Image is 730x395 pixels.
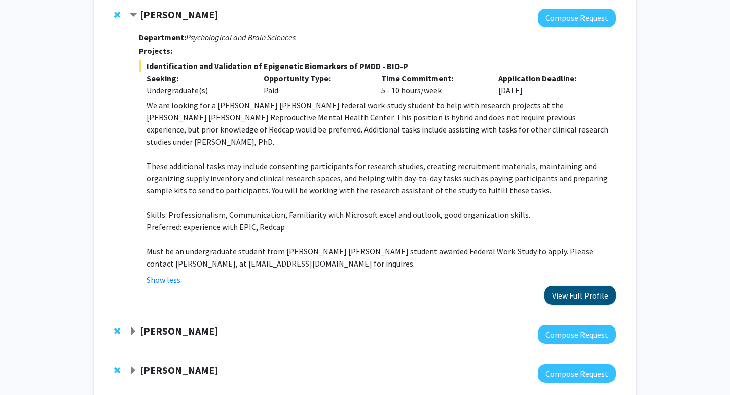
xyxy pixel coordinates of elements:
p: Must be an undergraduate student from [PERSON_NAME] [PERSON_NAME] student awarded Federal Work-St... [147,245,616,270]
span: Contract Victoria Paone Bookmark [129,11,137,19]
p: Preferred: experience with EPIC, Redcap [147,221,616,233]
p: Opportunity Type: [264,72,366,84]
p: We are looking for a [PERSON_NAME] [PERSON_NAME] federal work-study student to help with research... [147,99,616,148]
span: Expand Andrew Cosgarea Bookmark [129,327,137,336]
p: Seeking: [147,72,249,84]
button: Compose Request to Andrew Cosgarea [538,325,616,344]
p: Time Commitment: [381,72,484,84]
span: Remove Victoria Paone from bookmarks [114,11,120,19]
i: Psychological and Brain Sciences [186,32,296,42]
p: Application Deadline: [498,72,601,84]
strong: [PERSON_NAME] [140,364,218,376]
div: [DATE] [491,72,608,96]
div: Paid [256,72,374,96]
iframe: Chat [8,349,43,387]
strong: [PERSON_NAME] [140,324,218,337]
span: Remove Valina Dawson from bookmarks [114,366,120,374]
strong: Department: [139,32,186,42]
button: Compose Request to Victoria Paone [538,9,616,27]
button: View Full Profile [544,286,616,305]
button: Compose Request to Valina Dawson [538,364,616,383]
strong: [PERSON_NAME] [140,8,218,21]
button: Show less [147,274,180,286]
div: Undergraduate(s) [147,84,249,96]
p: These additional tasks may include consenting participants for research studies, creating recruit... [147,160,616,196]
div: 5 - 10 hours/week [374,72,491,96]
span: Expand Valina Dawson Bookmark [129,367,137,375]
p: Skills: Professionalism, Communication, Familiarity with Microsoft excel and outlook, good organi... [147,209,616,221]
span: Remove Andrew Cosgarea from bookmarks [114,327,120,335]
strong: Projects: [139,46,172,56]
span: Identification and Validation of Epigenetic Biomarkers of PMDD - BIO-P [139,60,616,72]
